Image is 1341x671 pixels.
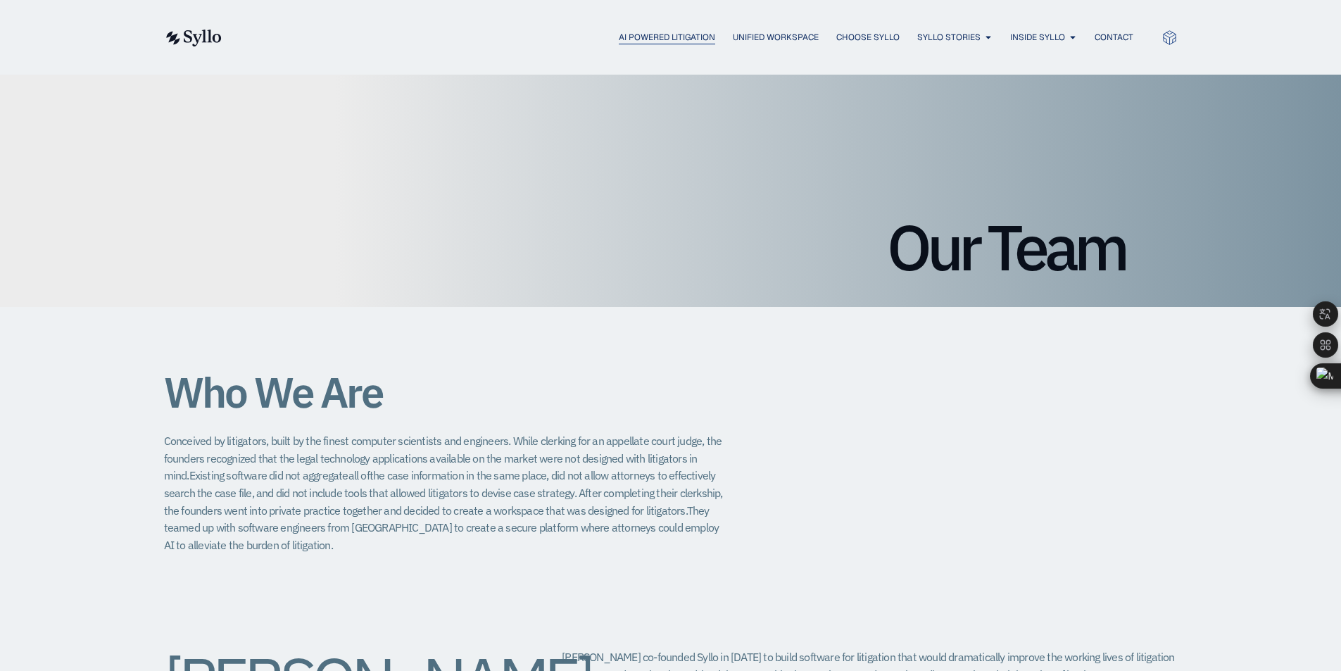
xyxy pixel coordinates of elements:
span: Existing software did not aggregate [189,468,348,482]
h1: Our Team [217,215,1125,279]
img: syllo [164,30,222,46]
nav: Menu [250,31,1133,44]
span: all of [348,468,370,482]
span: They teamed up with software engineers from [GEOGRAPHIC_DATA] to create a secure platform where a... [164,503,719,552]
h1: Who We Are [164,369,727,415]
a: Inside Syllo [1010,31,1065,44]
a: AI Powered Litigation [619,31,715,44]
a: Unified Workspace [733,31,819,44]
div: Menu Toggle [250,31,1133,44]
span: After completing their clerkship, the founders went into private practice together and decided to... [164,486,723,518]
span: Conceived by litigators, built by the finest computer scientists and engineers. While clerking fo... [164,434,722,482]
a: Syllo Stories [917,31,981,44]
a: Choose Syllo [836,31,900,44]
a: Contact [1095,31,1133,44]
span: the case information in the same place, did not allow attorneys to effectively search the case fi... [164,468,716,500]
